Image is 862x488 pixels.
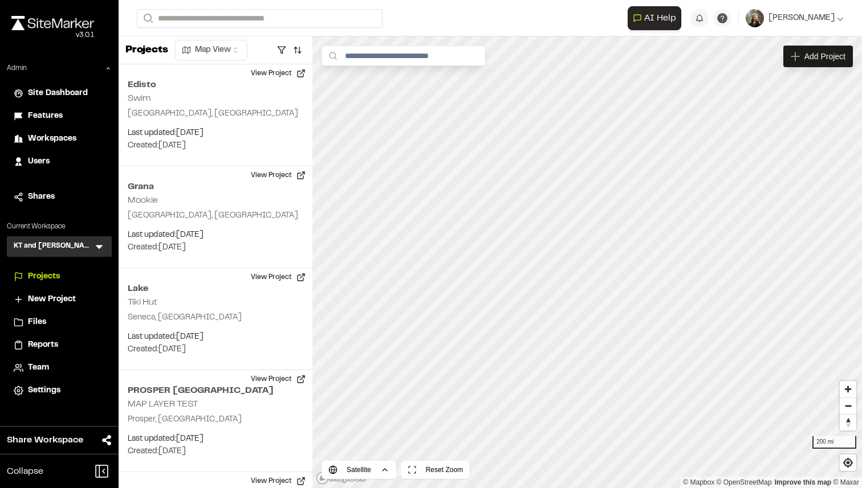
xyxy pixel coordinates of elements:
[401,461,470,479] button: Reset Zoom
[128,413,303,426] p: Prosper, [GEOGRAPHIC_DATA]
[128,78,303,92] h2: Edisto
[28,191,55,203] span: Shares
[128,95,151,102] h2: Swim
[628,6,686,30] div: Open AI Assistant
[840,415,856,430] span: Reset bearing to north
[746,9,844,27] button: [PERSON_NAME]
[840,381,856,397] button: Zoom in
[128,229,303,241] p: Last updated: [DATE]
[14,362,105,374] a: Team
[28,87,88,100] span: Site Dashboard
[14,270,105,283] a: Projects
[812,436,856,449] div: 200 mi
[125,43,168,58] p: Projects
[717,478,772,486] a: OpenStreetMap
[840,414,856,430] button: Reset bearing to north
[769,12,835,24] span: [PERSON_NAME]
[322,461,396,479] button: Satellite
[128,180,303,194] h2: Grana
[14,339,105,351] a: Reports
[244,268,312,286] button: View Project
[244,64,312,83] button: View Project
[14,133,105,145] a: Workspaces
[628,6,681,30] button: Open AI Assistant
[7,222,112,232] p: Current Workspace
[28,110,63,122] span: Features
[28,339,58,351] span: Reports
[128,445,303,458] p: Created: [DATE]
[804,51,845,62] span: Add Project
[840,397,856,414] button: Zoom out
[128,311,303,324] p: Seneca, [GEOGRAPHIC_DATA]
[28,362,49,374] span: Team
[128,331,303,343] p: Last updated: [DATE]
[11,30,94,40] div: Oh geez...please don't...
[7,433,83,447] span: Share Workspace
[128,343,303,356] p: Created: [DATE]
[14,87,105,100] a: Site Dashboard
[833,478,859,486] a: Maxar
[28,316,46,329] span: Files
[14,110,105,122] a: Features
[14,384,105,397] a: Settings
[128,140,303,152] p: Created: [DATE]
[128,210,303,222] p: [GEOGRAPHIC_DATA], [GEOGRAPHIC_DATA]
[14,241,93,252] h3: KT and [PERSON_NAME]
[14,293,105,306] a: New Project
[28,133,76,145] span: Workspaces
[28,155,50,168] span: Users
[128,127,303,140] p: Last updated: [DATE]
[128,282,303,296] h2: Lake
[683,478,714,486] a: Mapbox
[746,9,764,27] img: User
[28,293,76,306] span: New Project
[128,384,303,397] h2: PROSPER [GEOGRAPHIC_DATA]
[644,11,676,25] span: AI Help
[128,433,303,445] p: Last updated: [DATE]
[128,241,303,254] p: Created: [DATE]
[244,370,312,388] button: View Project
[28,270,60,283] span: Projects
[7,465,43,478] span: Collapse
[137,9,157,28] button: Search
[128,196,158,204] h2: Mookie
[316,471,366,485] a: Mapbox logo
[7,63,27,73] p: Admin
[312,36,862,488] canvas: Map
[14,191,105,203] a: Shares
[11,16,94,30] img: rebrand.png
[244,166,312,184] button: View Project
[14,316,105,329] a: Files
[128,298,157,306] h2: Tiki Hut
[128,400,198,408] h2: MAP LAYER TEST
[14,155,105,168] a: Users
[28,384,60,397] span: Settings
[775,478,831,486] a: Map feedback
[128,108,303,120] p: [GEOGRAPHIC_DATA], [GEOGRAPHIC_DATA]
[840,454,856,471] button: Find my location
